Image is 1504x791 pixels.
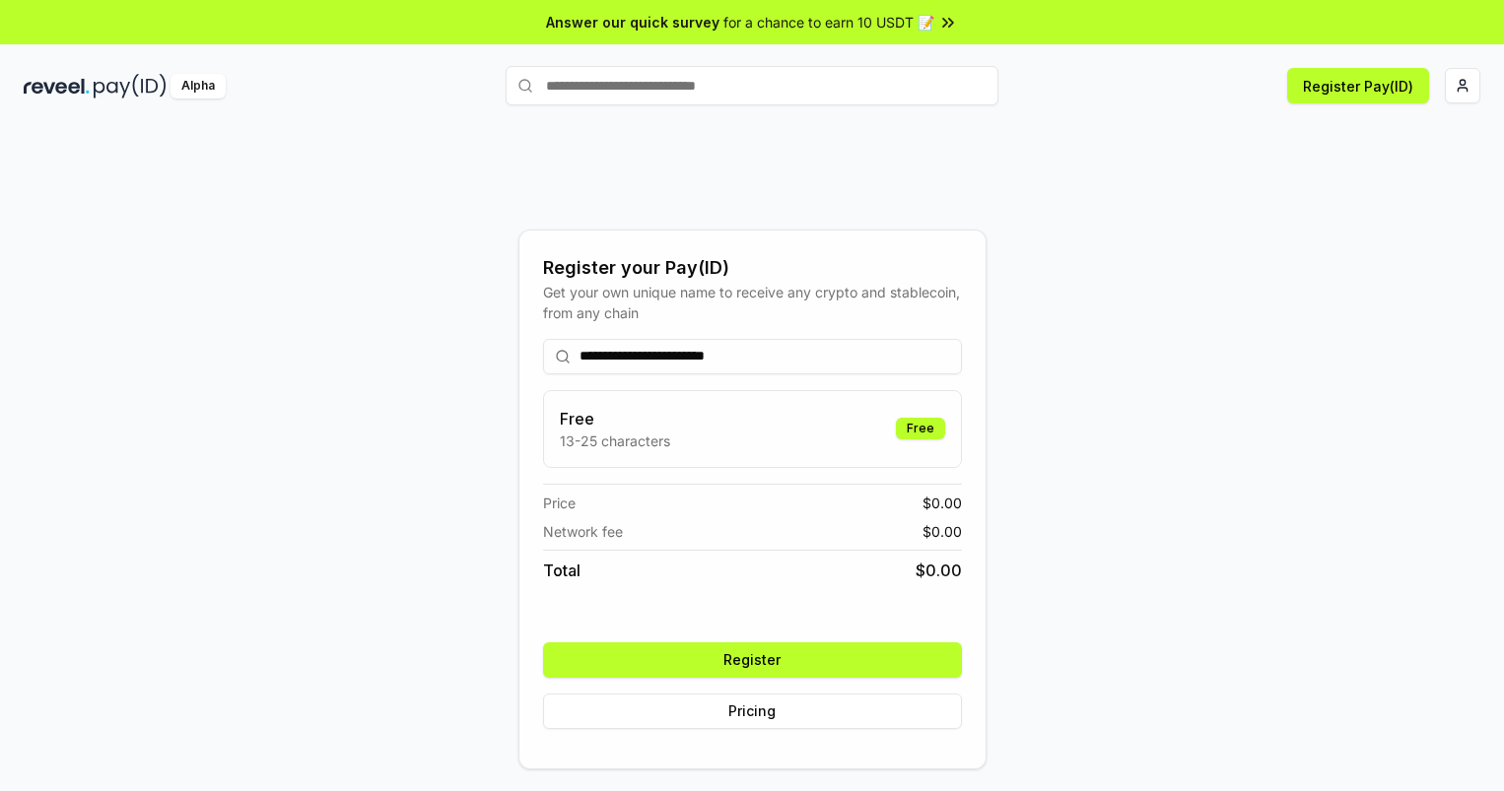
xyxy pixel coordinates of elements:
[923,493,962,513] span: $ 0.00
[543,642,962,678] button: Register
[723,12,934,33] span: for a chance to earn 10 USDT 📝
[94,74,167,99] img: pay_id
[24,74,90,99] img: reveel_dark
[543,493,576,513] span: Price
[560,430,670,451] p: 13-25 characters
[1287,68,1429,103] button: Register Pay(ID)
[546,12,719,33] span: Answer our quick survey
[543,559,581,582] span: Total
[543,282,962,323] div: Get your own unique name to receive any crypto and stablecoin, from any chain
[923,521,962,542] span: $ 0.00
[543,521,623,542] span: Network fee
[896,418,945,439] div: Free
[560,407,670,430] h3: Free
[543,254,962,282] div: Register your Pay(ID)
[543,693,962,729] button: Pricing
[916,559,962,582] span: $ 0.00
[171,74,226,99] div: Alpha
